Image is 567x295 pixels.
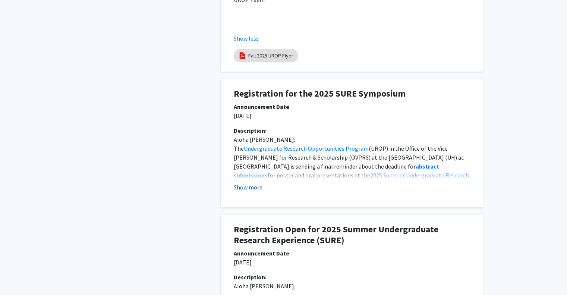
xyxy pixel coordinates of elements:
[234,34,259,43] button: Show less
[234,111,470,120] p: [DATE]
[234,282,296,290] span: Aloha [PERSON_NAME],
[234,249,470,258] div: Announcement Date
[234,126,470,135] div: Description:
[248,52,293,60] a: Fall 2025 UROP Flyer
[238,51,246,60] img: pdf_icon.png
[234,273,470,282] div: Description:
[234,102,470,111] div: Announcement Date
[234,258,470,267] p: [DATE]
[244,145,369,152] a: Undergraduate Research Opportunities Program
[234,135,470,144] p: Aloha [PERSON_NAME]:
[234,88,470,99] h1: Registration for the 2025 SURE Symposium
[234,183,262,192] button: Show more
[234,224,470,246] h1: Registration Open for 2025 Summer Undergraduate Research Experience (SURE)
[6,261,32,289] iframe: Chat
[234,144,470,189] p: The (UROP) in the Office of the Vice [PERSON_NAME] for Research & Scholarship (OVPRS) at the [GEO...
